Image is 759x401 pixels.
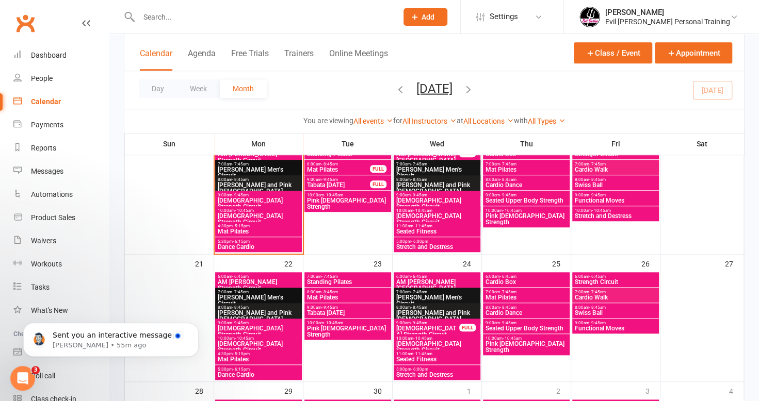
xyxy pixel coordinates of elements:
[660,133,744,155] th: Sat
[217,228,300,235] span: Mat Pilates
[416,81,453,95] button: [DATE]
[725,255,744,272] div: 27
[217,244,300,250] span: Dance Cardio
[370,165,386,173] div: FULL
[231,48,269,71] button: Free Trials
[217,208,300,213] span: 10:00am
[8,301,214,373] iframe: Intercom notifications message
[306,197,389,210] span: Pink [DEMOGRAPHIC_DATA] Strength
[485,166,568,173] span: Mat Pilates
[396,321,460,325] span: 9:00am
[396,151,460,163] span: AM [PERSON_NAME][GEOGRAPHIC_DATA]
[605,8,730,17] div: [PERSON_NAME]
[485,305,568,310] span: 8:00am
[396,166,478,179] span: [PERSON_NAME] Men's Circuit
[217,166,300,179] span: [PERSON_NAME] Men's Circuit
[233,367,250,372] span: - 6:15pm
[217,274,300,279] span: 6:00am
[485,290,568,294] span: 7:00am
[13,364,109,388] a: Roll call
[605,17,730,26] div: Evil [PERSON_NAME] Personal Training
[31,213,75,222] div: Product Sales
[13,229,109,253] a: Waivers
[13,253,109,276] a: Workouts
[457,116,463,125] strong: at
[411,321,427,325] span: - 9:45am
[31,283,50,291] div: Tasks
[396,197,478,210] span: [DEMOGRAPHIC_DATA] Strength Circuit
[232,177,249,182] span: - 8:45am
[306,177,370,182] span: 9:00am
[13,44,109,67] a: Dashboard
[574,213,657,219] span: Stretch and Destress
[589,274,606,279] span: - 6:45am
[463,117,514,125] a: All Locations
[396,213,478,225] span: [DEMOGRAPHIC_DATA] Strength Circuit
[233,239,250,244] span: - 6:15pm
[374,382,392,399] div: 30
[485,294,568,300] span: Mat Pilates
[13,183,109,206] a: Automations
[217,341,300,353] span: [DEMOGRAPHIC_DATA] Strength Circuit
[306,305,389,310] span: 9:00am
[574,294,657,300] span: Cardio Walk
[411,305,427,310] span: - 8:45am
[485,310,568,316] span: Cardio Dance
[574,151,657,157] span: Strength Circuit
[402,117,457,125] a: All Instructors
[485,208,568,213] span: 10:00am
[411,239,428,244] span: - 6:00pm
[217,290,300,294] span: 7:00am
[31,97,61,106] div: Calendar
[306,290,389,294] span: 8:00am
[177,79,220,98] button: Week
[574,182,657,188] span: Swiss Ball
[13,137,109,160] a: Reports
[396,279,478,291] span: AM [PERSON_NAME][GEOGRAPHIC_DATA]
[217,352,300,356] span: 4:30pm
[574,305,657,310] span: 8:00am
[396,294,478,307] span: [PERSON_NAME] Men's Circuit
[284,48,314,71] button: Trainers
[306,166,370,173] span: Mat Pilates
[217,177,300,182] span: 8:00am
[324,193,343,197] span: - 10:45am
[13,206,109,229] a: Product Sales
[396,228,478,235] span: Seated Fitness
[217,321,300,325] span: 9:00am
[396,177,478,182] span: 8:00am
[306,193,389,197] span: 10:00am
[13,276,109,299] a: Tasks
[396,290,478,294] span: 7:00am
[31,366,40,374] span: 3
[321,274,338,279] span: - 7:45am
[482,133,571,155] th: Thu
[500,193,516,197] span: - 9:45am
[500,321,516,325] span: - 9:45am
[589,305,606,310] span: - 8:45am
[396,352,478,356] span: 11:00am
[306,310,389,316] span: Tabata [DATE]
[235,336,254,341] span: - 10:45am
[12,10,38,36] a: Clubworx
[217,305,300,310] span: 8:00am
[574,279,657,285] span: Strength Circuit
[31,372,55,380] div: Roll call
[500,162,516,166] span: - 7:45am
[411,367,428,372] span: - 6:00pm
[374,255,392,272] div: 23
[589,193,606,197] span: - 9:45am
[306,279,389,285] span: Standing Pilates
[217,213,300,225] span: [DEMOGRAPHIC_DATA] Strength Circuit
[396,244,478,250] span: Stretch and Destress
[574,325,657,331] span: Functional Moves
[217,193,300,197] span: 9:00am
[574,42,652,63] button: Class / Event
[500,177,516,182] span: - 8:45am
[370,180,386,188] div: FULL
[217,310,300,322] span: [PERSON_NAME] and Pink [DEMOGRAPHIC_DATA]
[306,294,389,300] span: Mat Pilates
